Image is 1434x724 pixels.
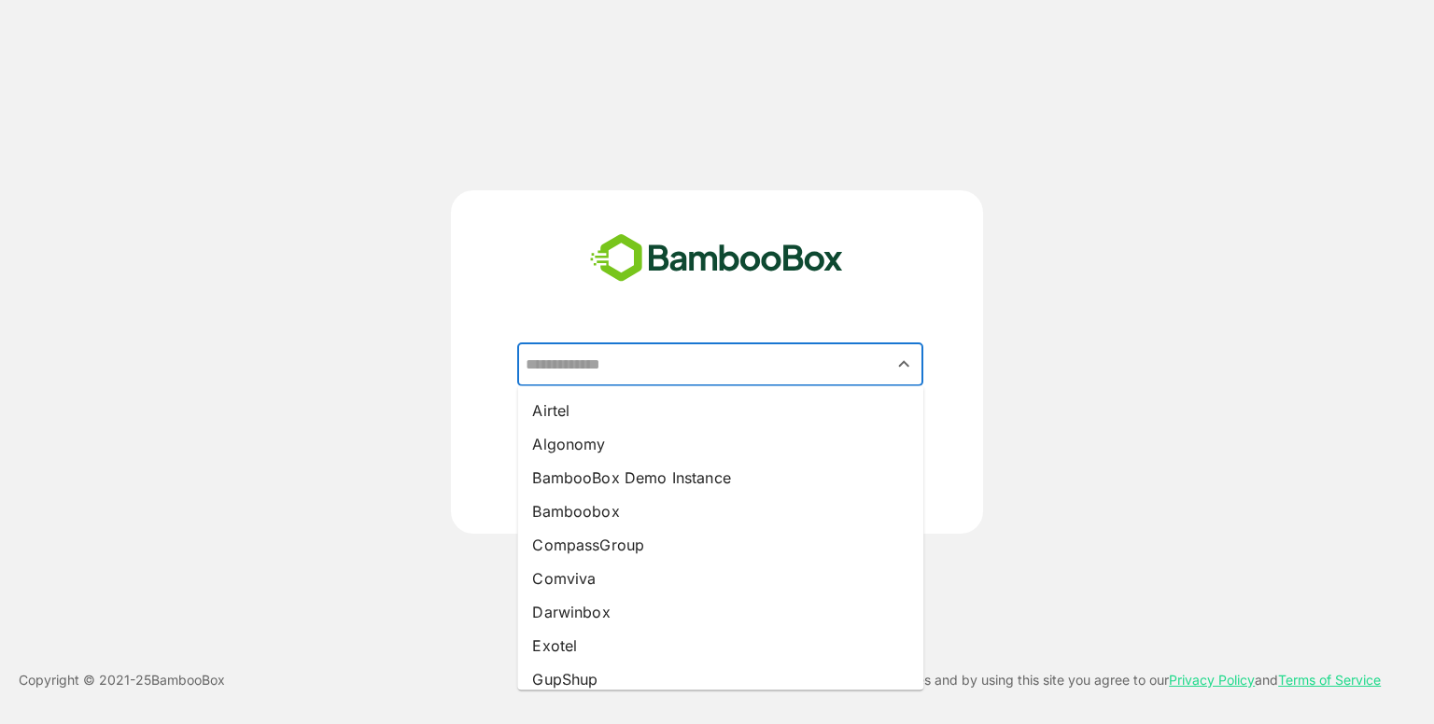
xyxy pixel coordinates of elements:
[517,595,923,629] li: Darwinbox
[517,562,923,595] li: Comviva
[517,629,923,662] li: Exotel
[517,461,923,494] li: BambooBox Demo Instance
[517,528,923,562] li: CompassGroup
[517,394,923,427] li: Airtel
[517,427,923,461] li: Algonomy
[19,669,225,691] p: Copyright © 2021- 25 BambooBox
[517,662,923,696] li: GupShup
[1278,672,1381,688] a: Terms of Service
[517,494,923,528] li: Bamboobox
[798,669,1381,691] p: This site uses cookies and by using this site you agree to our and
[1169,672,1255,688] a: Privacy Policy
[892,352,917,377] button: Close
[580,228,853,289] img: bamboobox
